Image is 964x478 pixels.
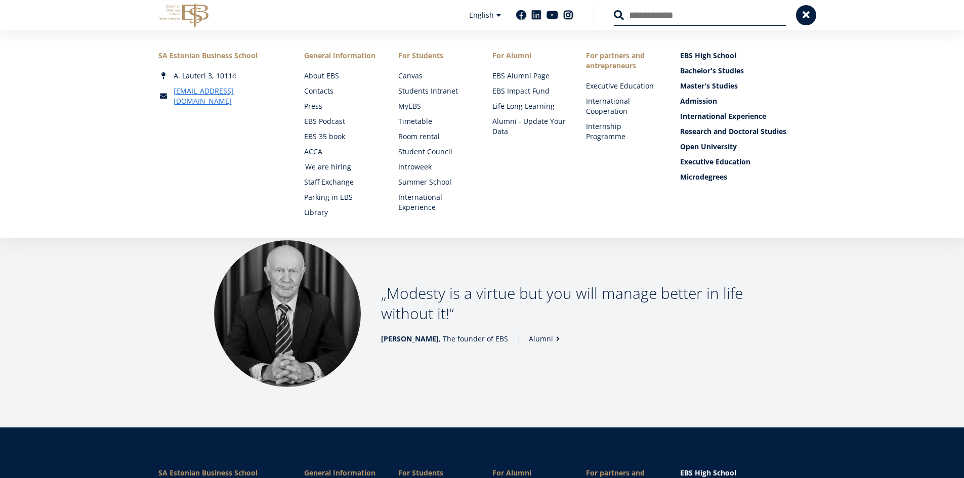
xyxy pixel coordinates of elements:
[381,283,750,324] p: Modesty is a virtue but you will manage better in life without it!
[492,116,566,137] a: Alumni - Update Your Data
[158,71,284,81] div: A. Lauteri 3, 10114
[304,116,378,126] a: EBS Podcast
[158,51,284,61] div: SA Estonian Business School
[398,51,472,61] a: For Students
[174,86,284,106] a: [EMAIL_ADDRESS][DOMAIN_NAME]
[398,162,472,172] a: Introweek
[586,51,660,71] span: For partners and entrepreneurs
[304,207,378,218] a: Library
[398,132,472,142] a: Room rental
[680,66,806,76] a: Bachelor's Studies
[492,86,566,96] a: EBS Impact Fund
[547,10,558,20] a: Youtube
[586,121,660,142] a: Internship Programme
[304,86,378,96] a: Contacts
[531,10,541,20] a: Linkedin
[492,101,566,111] a: Life Long Learning
[304,71,378,81] a: About EBS
[680,51,806,61] a: EBS High School
[304,468,378,478] span: General Information
[680,111,806,121] a: International Experience
[304,147,378,157] a: ACCA
[304,132,378,142] a: EBS 35 book
[529,334,563,344] a: Alumni
[680,468,806,478] a: EBS High School
[381,334,439,343] strong: [PERSON_NAME]
[304,51,378,61] span: General Information
[304,101,378,111] a: Press
[680,81,806,91] a: Master's Studies
[398,468,472,478] a: For Students
[680,142,806,152] a: Open University
[381,334,508,344] span: , The founder of EBS
[304,177,378,187] a: Staff Exchange
[680,126,806,137] a: Research and Doctoral Studies
[563,10,573,20] a: Instagram
[214,240,361,387] img: Madis Habakuk
[398,177,472,187] a: Summer School
[304,192,378,202] a: Parking in EBS
[680,172,806,182] a: Microdegrees
[305,162,379,172] a: We are hiring
[158,468,284,478] div: SA Estonian Business School
[492,71,566,81] a: EBS Alumni Page
[398,147,472,157] a: Student Council
[398,192,472,212] a: International Experience
[586,96,660,116] a: International Cooperation
[398,116,472,126] a: Timetable
[398,101,472,111] a: MyEBS
[492,468,566,478] span: For Alumni
[516,10,526,20] a: Facebook
[680,157,806,167] a: Executive Education
[398,71,472,81] a: Canvas
[492,51,566,61] span: For Alumni
[398,86,472,96] a: Students Intranet
[586,81,660,91] a: Executive Education
[680,96,806,106] a: Admission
